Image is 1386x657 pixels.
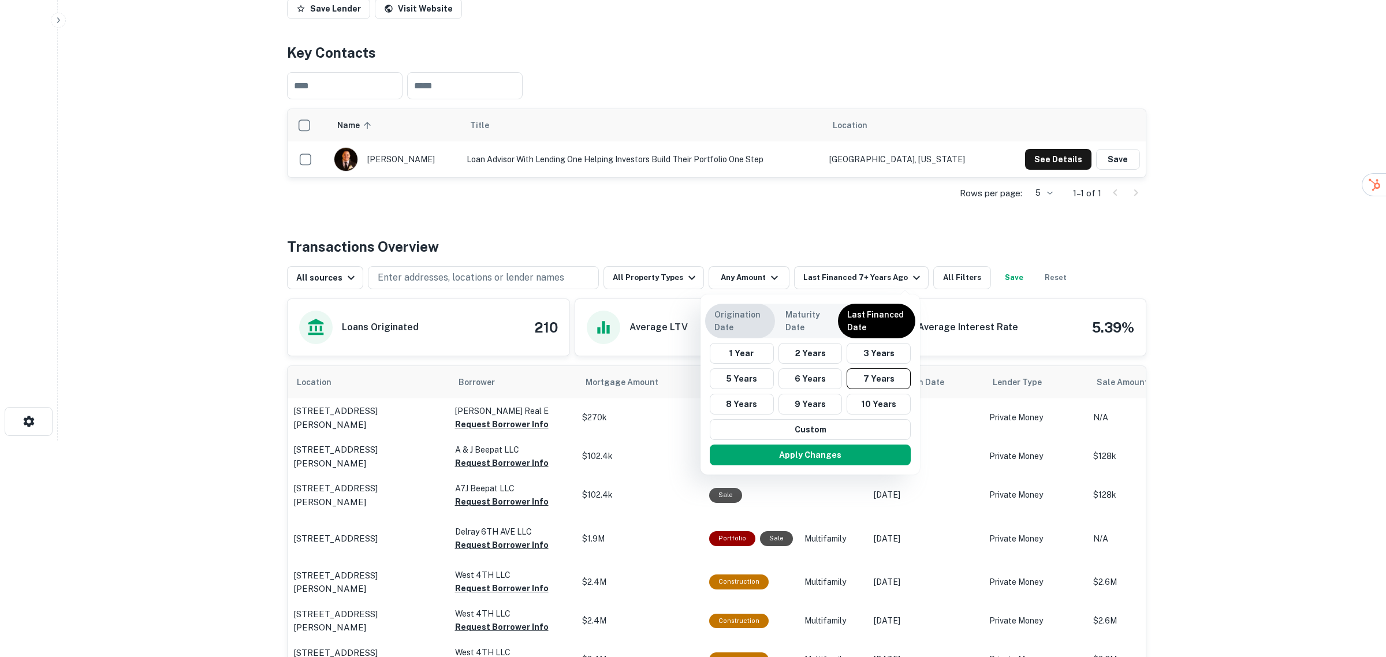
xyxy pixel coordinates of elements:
iframe: Chat Widget [1328,565,1386,620]
button: Custom [710,419,911,440]
button: 7 Years [847,368,911,389]
button: 5 Years [710,368,774,389]
button: Apply Changes [710,445,911,465]
p: Origination Date [714,308,766,334]
button: 9 Years [778,394,843,415]
button: 2 Years [778,343,843,364]
button: 3 Years [847,343,911,364]
p: Last Financed Date [847,308,906,334]
button: 10 Years [847,394,911,415]
button: 8 Years [710,394,774,415]
button: 6 Years [778,368,843,389]
button: 1 Year [710,343,774,364]
p: Maturity Date [785,308,828,334]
